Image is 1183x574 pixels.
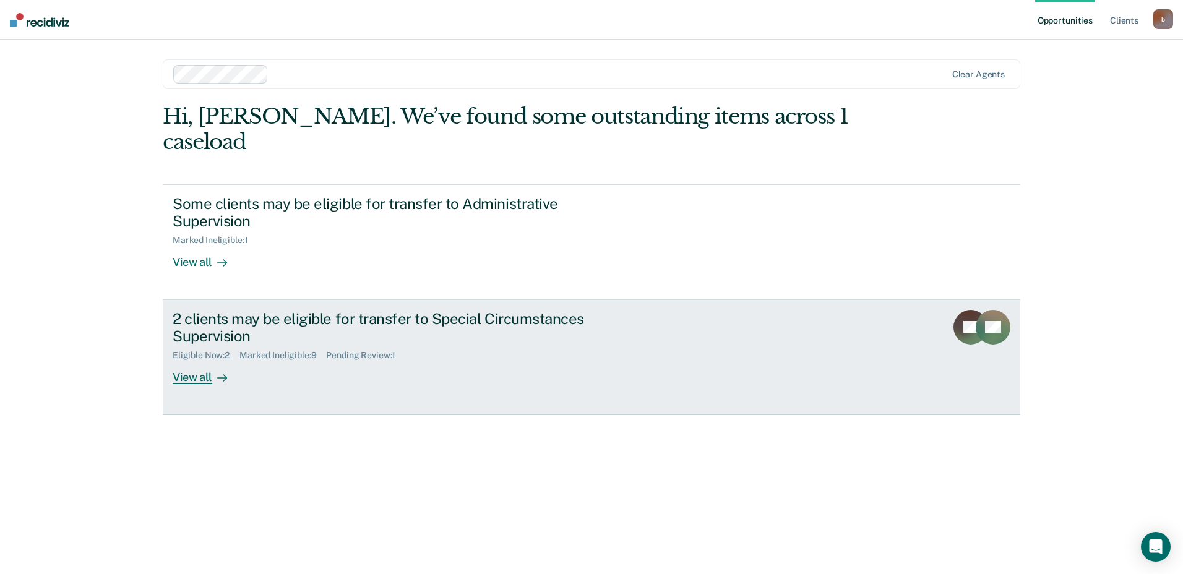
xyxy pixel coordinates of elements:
[173,361,242,385] div: View all
[1141,532,1171,562] div: Open Intercom Messenger
[239,350,326,361] div: Marked Ineligible : 9
[163,104,849,155] div: Hi, [PERSON_NAME]. We’ve found some outstanding items across 1 caseload
[173,195,607,231] div: Some clients may be eligible for transfer to Administrative Supervision
[952,69,1005,80] div: Clear agents
[173,310,607,346] div: 2 clients may be eligible for transfer to Special Circumstances Supervision
[326,350,405,361] div: Pending Review : 1
[173,235,257,246] div: Marked Ineligible : 1
[1153,9,1173,29] button: b
[163,300,1020,415] a: 2 clients may be eligible for transfer to Special Circumstances SupervisionEligible Now:2Marked I...
[173,350,239,361] div: Eligible Now : 2
[163,184,1020,300] a: Some clients may be eligible for transfer to Administrative SupervisionMarked Ineligible:1View all
[173,246,242,270] div: View all
[10,13,69,27] img: Recidiviz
